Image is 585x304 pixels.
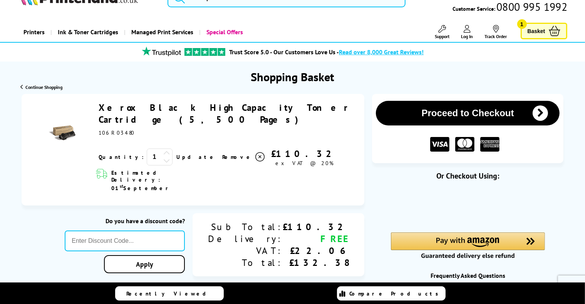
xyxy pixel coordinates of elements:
h1: Shopping Basket [251,69,334,84]
a: Basket 1 [521,23,568,39]
a: Trust Score 5.0 - Our Customers Love Us -Read over 8,000 Great Reviews! [229,48,424,56]
a: Continue Shopping [20,84,62,90]
div: £132.38 [283,257,349,269]
a: Printers [18,22,50,42]
button: Proceed to Checkout [376,101,560,125]
span: Basket [528,26,545,36]
img: Xerox Black High Capacity Toner Cartridge (5,500 Pages) [49,120,75,147]
span: Read over 8,000 Great Reviews! [339,48,424,56]
span: 1 [517,19,527,29]
span: Ink & Toner Cartridges [58,22,118,42]
span: ex VAT @ 20% [275,160,334,167]
div: Sub Total: [208,221,283,233]
a: Delete item from your basket [222,151,266,163]
a: Recently Viewed [115,286,224,301]
div: Delivery: [208,233,283,245]
input: Enter Discount Code... [65,231,185,251]
a: Ink & Toner Cartridges [50,22,124,42]
a: Managed Print Services [124,22,199,42]
a: Xerox Black High Capacity Toner Cartridge (5,500 Pages) [99,102,350,125]
div: £110.32 [283,221,349,233]
iframe: PayPal [391,193,545,219]
div: FREE [283,233,349,245]
span: Recently Viewed [127,290,214,297]
span: Quantity: [99,154,144,160]
sup: st [120,183,123,189]
a: Track Order [485,25,507,39]
img: MASTER CARD [455,137,474,152]
a: Support [435,25,450,39]
div: Amazon Pay - Use your Amazon account [391,232,545,259]
img: trustpilot rating [138,47,184,56]
div: VAT: [208,245,283,257]
a: Special Offers [199,22,249,42]
div: Frequently Asked Questions [372,272,564,279]
span: Customer Service: [453,3,567,12]
span: Remove [222,154,253,160]
span: Compare Products [350,290,443,297]
img: American Express [480,137,500,152]
span: Log In [461,33,473,39]
span: Continue Shopping [25,84,62,90]
span: Support [435,33,450,39]
span: 0800 995 1992 [495,3,567,10]
a: Compare Products [337,286,446,301]
span: Estimated Delivery: 01 September [111,169,201,192]
a: Apply [104,255,185,273]
div: Total: [208,257,283,269]
a: Log In [461,25,473,39]
div: £110.32 [266,148,343,160]
span: 106R03480 [99,129,135,136]
div: £22.06 [283,245,349,257]
img: VISA [430,137,449,152]
img: trustpilot rating [184,48,225,56]
div: Or Checkout Using: [372,171,564,181]
a: Update [176,154,216,160]
div: Do you have a discount code? [65,217,185,225]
